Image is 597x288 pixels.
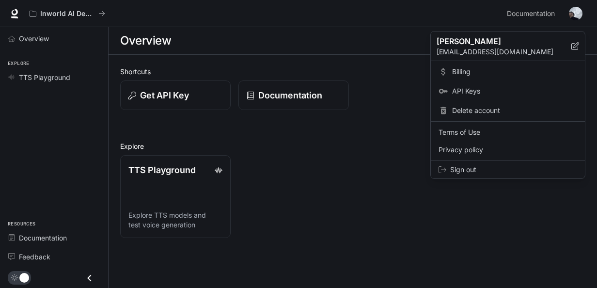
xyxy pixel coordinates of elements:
div: Sign out [431,161,585,178]
span: Privacy policy [439,145,577,155]
a: Billing [433,63,583,80]
a: API Keys [433,82,583,100]
span: Sign out [450,165,577,175]
span: Billing [452,67,577,77]
div: Delete account [433,102,583,119]
span: Delete account [452,106,577,115]
p: [PERSON_NAME] [437,35,556,47]
a: Terms of Use [433,124,583,141]
div: [PERSON_NAME][EMAIL_ADDRESS][DOMAIN_NAME] [431,32,585,61]
a: Privacy policy [433,141,583,159]
p: [EMAIL_ADDRESS][DOMAIN_NAME] [437,47,571,57]
span: Terms of Use [439,128,577,137]
span: API Keys [452,86,577,96]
